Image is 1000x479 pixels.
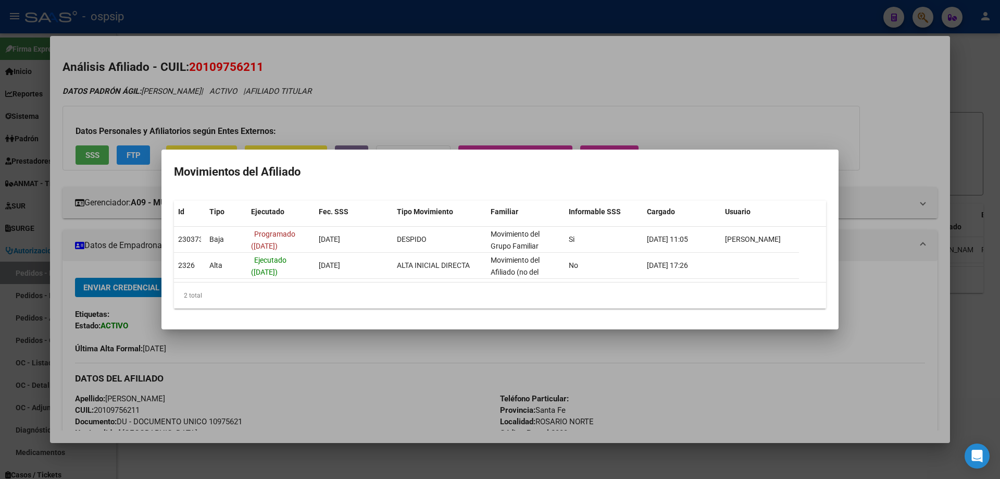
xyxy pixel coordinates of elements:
[174,162,826,182] h2: Movimientos del Afiliado
[174,283,826,309] div: 2 total
[643,201,721,223] datatable-header-cell: Cargado
[569,235,574,243] span: Si
[397,207,453,216] span: Tipo Movimiento
[569,261,578,269] span: No
[251,256,286,276] span: Ejecutado ([DATE])
[647,235,688,243] span: [DATE] 11:05
[491,256,540,288] span: Movimiento del Afiliado (no del grupo)
[491,230,540,250] span: Movimiento del Grupo Familiar
[721,201,799,223] datatable-header-cell: Usuario
[725,207,751,216] span: Usuario
[319,207,348,216] span: Fec. SSS
[397,235,427,243] span: DESPIDO
[209,235,224,243] span: Baja
[486,201,565,223] datatable-header-cell: Familiar
[178,261,195,269] span: 2326
[178,235,203,243] span: 230373
[319,261,340,269] span: [DATE]
[209,261,222,269] span: Alta
[965,444,990,469] div: Open Intercom Messenger
[725,235,781,243] span: [PERSON_NAME]
[647,207,675,216] span: Cargado
[205,201,247,223] datatable-header-cell: Tipo
[565,201,643,223] datatable-header-cell: Informable SSS
[393,201,486,223] datatable-header-cell: Tipo Movimiento
[247,201,315,223] datatable-header-cell: Ejecutado
[174,201,205,223] datatable-header-cell: Id
[569,207,621,216] span: Informable SSS
[647,261,688,269] span: [DATE] 17:26
[251,207,284,216] span: Ejecutado
[319,235,340,243] span: [DATE]
[491,207,518,216] span: Familiar
[397,261,470,269] span: ALTA INICIAL DIRECTA
[178,207,184,216] span: Id
[315,201,393,223] datatable-header-cell: Fec. SSS
[251,230,295,250] span: Programado ([DATE])
[209,207,224,216] span: Tipo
